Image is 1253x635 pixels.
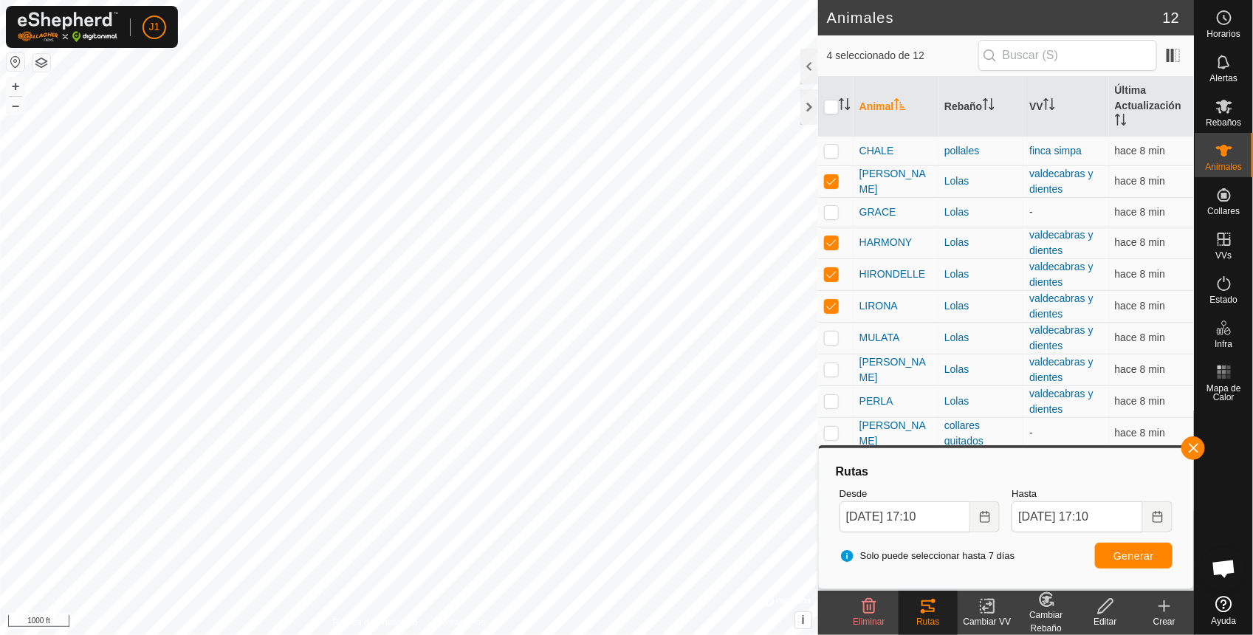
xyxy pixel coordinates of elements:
div: Lolas [944,267,1017,282]
a: valdecabras y dientes [1029,261,1093,288]
p-sorticon: Activar para ordenar [1043,100,1055,112]
th: VV [1023,77,1108,137]
span: 4 seleccionado de 12 [827,48,978,63]
app-display-virtual-paddock-transition: - [1029,427,1033,439]
span: [PERSON_NAME] [859,418,933,449]
a: valdecabras y dientes [1029,168,1093,195]
span: HIRONDELLE [859,267,925,282]
div: Cambiar VV [958,615,1017,628]
span: VVs [1215,251,1232,260]
span: HARMONY [859,235,913,250]
p-sorticon: Activar para ordenar [894,100,906,112]
span: Horarios [1207,30,1240,38]
span: 1 sept 2025, 17:02 [1115,175,1165,187]
th: Animal [854,77,938,137]
span: 1 sept 2025, 17:02 [1115,427,1165,439]
div: Lolas [944,174,1017,189]
a: valdecabras y dientes [1029,388,1093,415]
a: Chat abierto [1202,546,1246,591]
span: 1 sept 2025, 17:02 [1115,363,1165,375]
p-sorticon: Activar para ordenar [839,100,851,112]
a: finca simpa [1029,145,1082,157]
a: Ayuda [1195,590,1253,631]
a: valdecabras y dientes [1029,324,1093,351]
span: CHALE [859,143,894,159]
button: + [7,78,24,95]
span: [PERSON_NAME] [859,166,933,197]
span: GRACE [859,205,896,220]
button: Restablecer Mapa [7,53,24,71]
label: Desde [840,487,1000,501]
button: Choose Date [970,501,1000,532]
span: 1 sept 2025, 17:02 [1115,395,1165,407]
span: 1 sept 2025, 17:02 [1115,145,1165,157]
button: Generar [1095,543,1173,569]
button: Capas del Mapa [32,54,50,72]
span: Animales [1206,162,1242,171]
div: pollales [944,143,1017,159]
span: Collares [1207,207,1240,216]
span: 1 sept 2025, 17:02 [1115,236,1165,248]
div: Crear [1135,615,1194,628]
button: – [7,97,24,114]
span: MULATA [859,330,900,346]
span: Infra [1215,340,1232,349]
h2: Animales [827,9,1163,27]
span: Rebaños [1206,118,1241,127]
span: Generar [1113,550,1154,562]
a: Política de Privacidad [333,616,418,629]
button: Choose Date [1143,501,1173,532]
a: valdecabras y dientes [1029,356,1093,383]
span: [PERSON_NAME] [859,354,933,385]
div: Editar [1076,615,1135,628]
a: valdecabras y dientes [1029,229,1093,256]
span: LIRONA [859,298,898,314]
div: Cambiar Rebaño [1017,608,1076,635]
a: Contáctenos [436,616,485,629]
div: collares quitados [944,418,1017,449]
button: i [795,612,811,628]
span: J1 [149,19,160,35]
span: Eliminar [853,617,885,627]
th: Última Actualización [1109,77,1194,137]
a: valdecabras y dientes [1029,292,1093,320]
label: Hasta [1012,487,1173,501]
p-sorticon: Activar para ordenar [983,100,995,112]
span: 12 [1163,7,1179,29]
span: Estado [1210,295,1237,304]
div: Lolas [944,205,1017,220]
img: Logo Gallagher [18,12,118,42]
div: Lolas [944,394,1017,409]
span: 1 sept 2025, 17:02 [1115,332,1165,343]
span: Mapa de Calor [1198,384,1249,402]
div: Lolas [944,330,1017,346]
span: Alertas [1210,74,1237,83]
span: PERLA [859,394,893,409]
span: 1 sept 2025, 17:02 [1115,206,1165,218]
div: Lolas [944,362,1017,377]
div: Lolas [944,235,1017,250]
th: Rebaño [938,77,1023,137]
span: 1 sept 2025, 17:02 [1115,300,1165,312]
span: 1 sept 2025, 17:02 [1115,268,1165,280]
div: Rutas [834,463,1178,481]
p-sorticon: Activar para ordenar [1115,116,1127,128]
input: Buscar (S) [978,40,1157,71]
app-display-virtual-paddock-transition: - [1029,206,1033,218]
div: Rutas [899,615,958,628]
span: Ayuda [1212,617,1237,625]
div: Lolas [944,298,1017,314]
span: i [802,614,805,626]
span: Solo puede seleccionar hasta 7 días [840,549,1015,563]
